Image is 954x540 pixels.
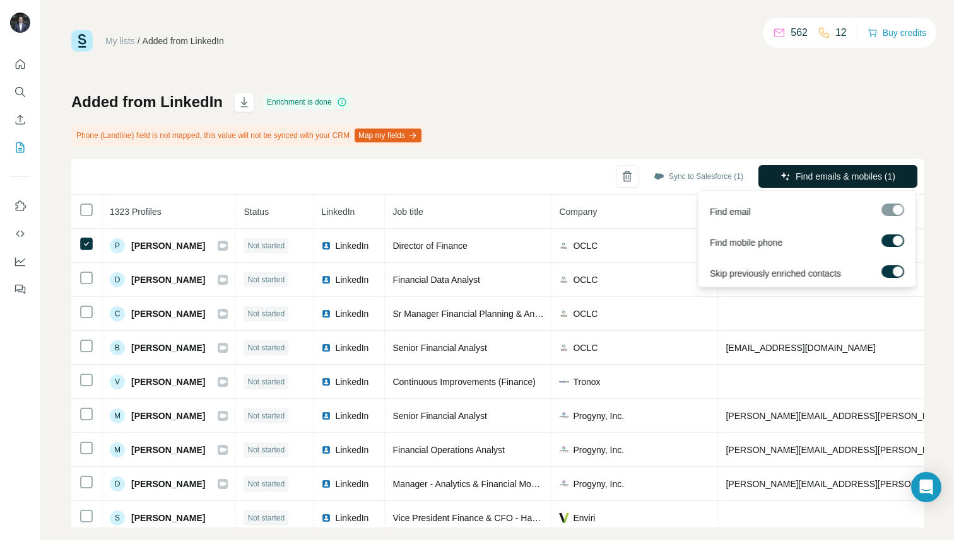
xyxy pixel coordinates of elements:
[573,342,598,354] span: OCLC
[110,476,125,491] div: D
[710,236,782,249] span: Find mobile phone
[244,207,269,217] span: Status
[131,478,205,490] span: [PERSON_NAME]
[559,241,569,251] img: company-logo
[247,342,285,353] span: Not started
[10,53,30,76] button: Quick start
[573,512,595,524] span: Enviri
[335,342,368,354] span: LinkedIn
[321,275,331,285] img: LinkedIn logo
[71,30,93,52] img: Surfe Logo
[143,35,224,47] div: Added from LinkedIn
[263,95,351,110] div: Enrichment is done
[321,479,331,489] img: LinkedIn logo
[71,125,424,146] div: Phone (Landline) field is not mapped, this value will not be synced with your CRM
[559,207,597,217] span: Company
[131,410,205,422] span: [PERSON_NAME]
[247,274,285,285] span: Not started
[835,25,847,40] p: 12
[247,444,285,456] span: Not started
[110,306,125,321] div: C
[573,307,598,320] span: OCLC
[110,340,125,355] div: B
[392,411,486,421] span: Senior Financial Analyst
[559,445,569,455] img: company-logo
[131,307,205,320] span: [PERSON_NAME]
[138,35,140,47] li: /
[110,374,125,389] div: V
[131,444,205,456] span: [PERSON_NAME]
[110,207,162,217] span: 1323 Profiles
[559,377,569,387] img: company-logo
[758,165,917,188] button: Find emails & mobiles (1)
[321,343,331,353] img: LinkedIn logo
[10,195,30,217] button: Use Surfe on LinkedIn
[110,510,125,526] div: S
[335,478,368,490] span: LinkedIn
[645,167,752,186] button: Sync to Salesforce (1)
[131,239,205,252] span: [PERSON_NAME]
[911,472,941,502] div: Open Intercom Messenger
[392,207,423,217] span: Job title
[335,410,368,422] span: LinkedIn
[392,377,535,387] span: Continuous Improvements (Finance)
[559,411,569,421] img: company-logo
[131,342,205,354] span: [PERSON_NAME]
[247,478,285,490] span: Not started
[392,241,467,251] span: Director of Finance
[559,343,569,353] img: company-logo
[321,411,331,421] img: LinkedIn logo
[573,444,624,456] span: Progyny, Inc.
[335,512,368,524] span: LinkedIn
[355,129,421,142] button: Map my fields
[71,92,223,112] h1: Added from LinkedIn
[10,250,30,273] button: Dashboard
[573,478,624,490] span: Progyny, Inc.
[791,25,808,40] p: 562
[131,273,205,286] span: [PERSON_NAME]
[10,81,30,103] button: Search
[247,240,285,251] span: Not started
[710,267,841,280] span: Skip previously enriched contacts
[710,205,751,218] span: Find email
[110,442,125,457] div: M
[10,222,30,245] button: Use Surfe API
[321,513,331,523] img: LinkedIn logo
[392,309,556,319] span: Sr Manager Financial Planning & Analysis
[321,377,331,387] img: LinkedIn logo
[573,239,598,252] span: OCLC
[726,343,875,353] span: [EMAIL_ADDRESS][DOMAIN_NAME]
[10,278,30,301] button: Feedback
[573,410,624,422] span: Progyny, Inc.
[10,108,30,131] button: Enrich CSV
[392,275,480,285] span: Financial Data Analyst
[335,444,368,456] span: LinkedIn
[392,445,504,455] span: Financial Operations Analyst
[110,238,125,253] div: P
[559,479,569,489] img: company-logo
[335,273,368,286] span: LinkedIn
[335,239,368,252] span: LinkedIn
[10,136,30,159] button: My lists
[321,241,331,251] img: LinkedIn logo
[335,376,368,388] span: LinkedIn
[110,408,125,423] div: M
[110,272,125,287] div: D
[131,512,205,524] span: [PERSON_NAME]
[247,512,285,524] span: Not started
[321,309,331,319] img: LinkedIn logo
[335,307,368,320] span: LinkedIn
[392,513,640,523] span: Vice President Finance & CFO - Harsco Environmental Division
[321,445,331,455] img: LinkedIn logo
[131,376,205,388] span: [PERSON_NAME]
[559,309,569,319] img: company-logo
[573,273,598,286] span: OCLC
[10,13,30,33] img: Avatar
[392,479,555,489] span: Manager - Analytics & Financial Modeling
[559,275,569,285] img: company-logo
[559,513,569,523] img: company-logo
[868,24,926,42] button: Buy credits
[105,36,135,46] a: My lists
[796,170,895,183] span: Find emails & mobiles (1)
[247,308,285,319] span: Not started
